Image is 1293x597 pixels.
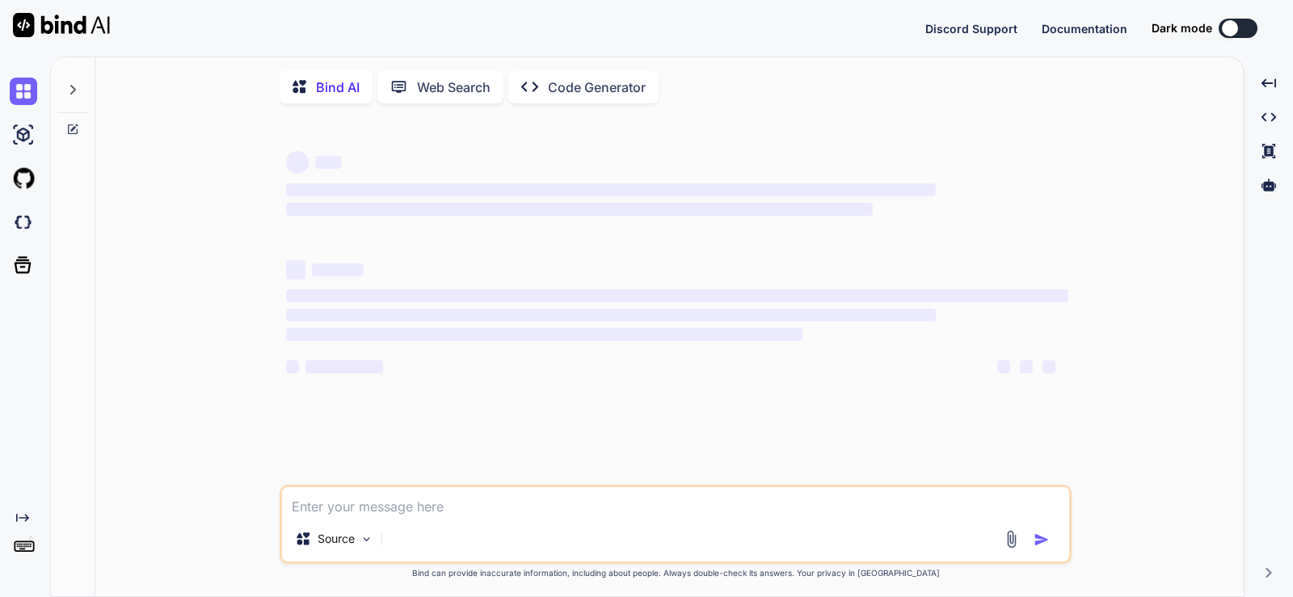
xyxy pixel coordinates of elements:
[286,289,1068,302] span: ‌
[280,567,1072,579] p: Bind can provide inaccurate information, including about people. Always double-check its answers....
[1042,20,1127,37] button: Documentation
[286,183,935,196] span: ‌
[10,121,37,149] img: ai-studio
[312,263,364,276] span: ‌
[286,328,802,341] span: ‌
[286,309,935,322] span: ‌
[10,208,37,236] img: darkCloudIdeIcon
[1042,22,1127,36] span: Documentation
[997,360,1010,373] span: ‌
[1152,20,1212,36] span: Dark mode
[360,532,373,546] img: Pick Models
[13,13,110,37] img: Bind AI
[417,78,491,97] p: Web Search
[10,78,37,105] img: chat
[1002,530,1021,549] img: attachment
[925,22,1017,36] span: Discord Support
[1042,360,1055,373] span: ‌
[318,531,355,547] p: Source
[286,260,305,280] span: ‌
[286,203,873,216] span: ‌
[548,78,646,97] p: Code Generator
[1034,532,1050,548] img: icon
[316,78,360,97] p: Bind AI
[1020,360,1033,373] span: ‌
[315,156,341,169] span: ‌
[305,360,383,373] span: ‌
[10,165,37,192] img: githubLight
[286,360,299,373] span: ‌
[286,151,309,174] span: ‌
[925,20,1017,37] button: Discord Support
